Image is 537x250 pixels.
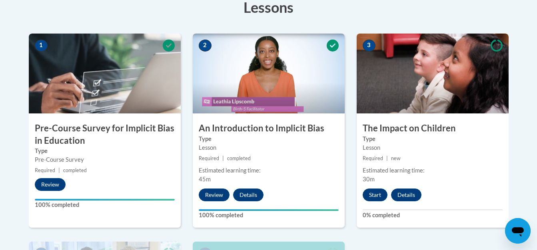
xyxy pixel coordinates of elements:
span: | [386,155,388,161]
span: 2 [199,40,212,52]
label: Type [199,135,339,143]
img: Course Image [357,34,509,113]
h3: Pre-Course Survey for Implicit Bias in Education [29,122,181,147]
div: Estimated learning time: [363,166,503,175]
span: Required [363,155,383,161]
div: Lesson [199,143,339,152]
div: Your progress [35,199,175,200]
label: Type [363,135,503,143]
button: Review [35,178,66,191]
div: Estimated learning time: [199,166,339,175]
button: Review [199,188,230,201]
span: Required [35,167,55,173]
label: 100% completed [35,200,175,209]
label: 100% completed [199,211,339,220]
span: | [222,155,224,161]
span: 30m [363,176,375,183]
h3: An Introduction to Implicit Bias [193,122,345,135]
label: 0% completed [363,211,503,220]
span: 3 [363,40,375,52]
div: Your progress [199,209,339,211]
div: Pre-Course Survey [35,155,175,164]
span: 45m [199,176,211,183]
span: 1 [35,40,48,52]
span: Required [199,155,219,161]
span: new [391,155,401,161]
label: Type [35,147,175,155]
h3: The Impact on Children [357,122,509,135]
button: Details [233,188,264,201]
span: | [58,167,60,173]
button: Details [391,188,421,201]
button: Start [363,188,387,201]
img: Course Image [29,34,181,113]
img: Course Image [193,34,345,113]
div: Lesson [363,143,503,152]
iframe: Button to launch messaging window [505,218,531,244]
span: completed [63,167,87,173]
span: completed [227,155,251,161]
